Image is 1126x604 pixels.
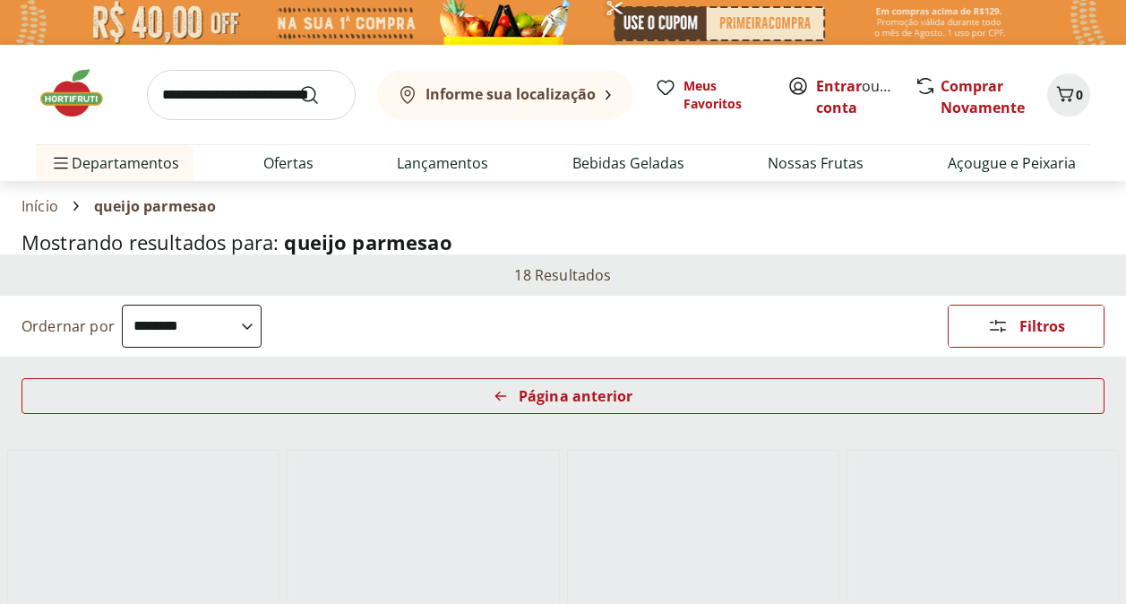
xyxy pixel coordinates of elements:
[655,77,766,113] a: Meus Favoritos
[298,84,341,106] button: Submit Search
[1076,86,1083,103] span: 0
[36,66,125,120] img: Hortifruti
[941,76,1025,117] a: Comprar Novamente
[377,70,633,120] button: Informe sua localização
[816,76,862,96] a: Entrar
[21,316,115,336] label: Ordernar por
[397,152,488,174] a: Lançamentos
[21,378,1105,421] a: Página anterior
[987,315,1009,337] svg: Abrir Filtros
[519,389,632,403] span: Página anterior
[50,142,179,185] span: Departamentos
[94,198,216,214] span: queijo parmesao
[768,152,864,174] a: Nossas Frutas
[1019,319,1065,333] span: Filtros
[50,142,72,185] button: Menu
[948,305,1105,348] button: Filtros
[21,198,58,214] a: Início
[494,389,508,403] svg: Arrow Left icon
[948,152,1076,174] a: Açougue e Peixaria
[1047,73,1090,116] button: Carrinho
[816,75,896,118] span: ou
[425,84,596,104] b: Informe sua localização
[21,231,1105,254] h1: Mostrando resultados para:
[284,229,451,255] span: queijo parmesao
[514,265,611,285] h2: 18 Resultados
[147,70,356,120] input: search
[572,152,684,174] a: Bebidas Geladas
[816,76,915,117] a: Criar conta
[263,152,314,174] a: Ofertas
[683,77,766,113] span: Meus Favoritos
